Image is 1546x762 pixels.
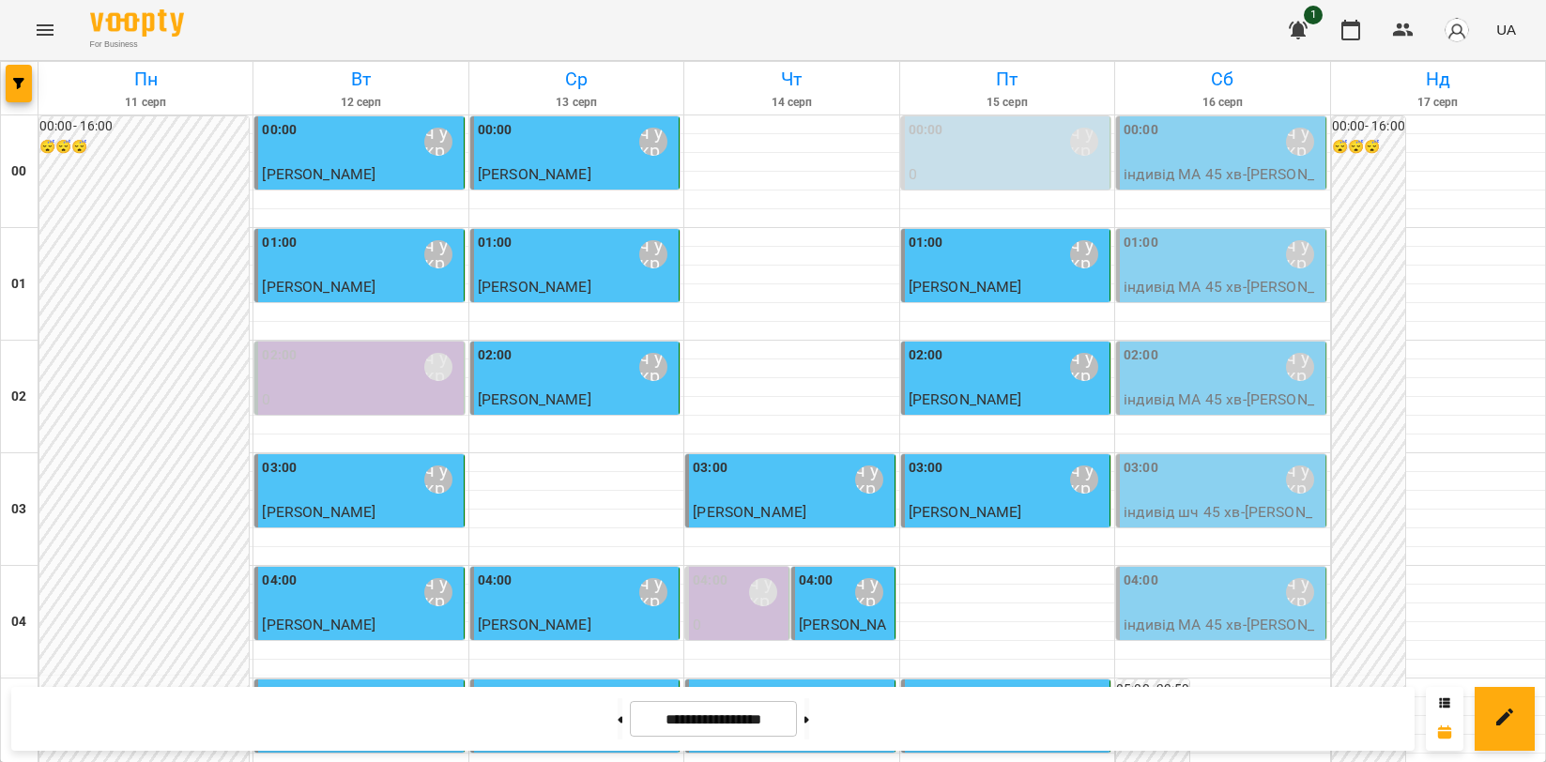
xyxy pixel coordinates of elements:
[909,233,943,253] label: 01:00
[1444,17,1470,43] img: avatar_s.png
[909,163,1106,186] p: 0
[693,571,727,591] label: 04:00
[1124,614,1321,658] p: індивід МА 45 хв - [PERSON_NAME]
[39,116,249,137] h6: 00:00 - 16:00
[639,240,667,268] div: Мойсук Надія\ ма укр\шч укр\ https://us06web.zoom.us/j/84559859332
[1070,128,1098,156] div: Мойсук Надія\ ма укр\шч укр\ https://us06web.zoom.us/j/84559859332
[909,120,943,141] label: 00:00
[262,345,297,366] label: 02:00
[424,465,452,494] div: Мойсук Надія\ ма укр\шч укр\ https://us06web.zoom.us/j/84559859332
[11,274,26,295] h6: 01
[1286,240,1314,268] div: Мойсук Надія\ ма укр\шч укр\ https://us06web.zoom.us/j/84559859332
[1118,94,1326,112] h6: 16 серп
[1124,571,1158,591] label: 04:00
[262,165,375,183] span: [PERSON_NAME]
[90,9,184,37] img: Voopty Logo
[909,503,1022,521] span: [PERSON_NAME]
[256,65,465,94] h6: Вт
[693,636,785,659] p: Бронь
[639,578,667,606] div: Мойсук Надія\ ма укр\шч укр\ https://us06web.zoom.us/j/84559859332
[903,94,1111,112] h6: 15 серп
[478,390,591,408] span: [PERSON_NAME]
[262,389,459,411] p: 0
[478,165,591,183] span: [PERSON_NAME]
[1070,240,1098,268] div: Мойсук Надія\ ма укр\шч укр\ https://us06web.zoom.us/j/84559859332
[11,499,26,520] h6: 03
[1332,116,1405,137] h6: 00:00 - 16:00
[472,94,681,112] h6: 13 серп
[1286,465,1314,494] div: Мойсук Надія\ ма укр\шч укр\ https://us06web.zoom.us/j/84559859332
[1334,94,1542,112] h6: 17 серп
[1124,233,1158,253] label: 01:00
[1124,276,1321,320] p: індивід МА 45 хв - [PERSON_NAME]
[478,186,675,208] p: індивід МА 45 хв
[909,524,1106,546] p: індивід шч 45 хв
[1124,501,1321,545] p: індивід шч 45 хв - [PERSON_NAME]
[693,503,806,521] span: [PERSON_NAME]
[262,458,297,479] label: 03:00
[41,94,250,112] h6: 11 серп
[23,8,68,53] button: Menu
[262,616,375,633] span: [PERSON_NAME]
[1070,465,1098,494] div: Мойсук Надія\ ма укр\шч укр\ https://us06web.zoom.us/j/84559859332
[262,186,459,208] p: індивід МА 45 хв
[1124,163,1321,207] p: індивід МА 45 хв - [PERSON_NAME]
[639,128,667,156] div: Мойсук Надія\ ма укр\шч укр\ https://us06web.zoom.us/j/84559859332
[1489,12,1523,47] button: UA
[749,578,777,606] div: Мойсук Надія\ ма укр\шч укр\ https://us06web.zoom.us/j/84559859332
[909,186,1106,230] p: індивід МА 45 хв ([PERSON_NAME])
[262,524,459,546] p: індивід МА 45 хв
[262,411,459,434] p: Бронь
[1070,353,1098,381] div: Мойсук Надія\ ма укр\шч укр\ https://us06web.zoom.us/j/84559859332
[693,524,890,546] p: індивід МА 45 хв
[1496,20,1516,39] span: UA
[903,65,1111,94] h6: Пт
[687,65,895,94] h6: Чт
[909,345,943,366] label: 02:00
[693,458,727,479] label: 03:00
[424,128,452,156] div: Мойсук Надія\ ма укр\шч укр\ https://us06web.zoom.us/j/84559859332
[909,390,1022,408] span: [PERSON_NAME]
[262,298,459,321] p: індивід МА 45 хв
[1334,65,1542,94] h6: Нд
[1286,128,1314,156] div: Мойсук Надія\ ма укр\шч укр\ https://us06web.zoom.us/j/84559859332
[262,278,375,296] span: [PERSON_NAME]
[39,137,249,158] h6: 😴😴😴
[478,120,513,141] label: 00:00
[256,94,465,112] h6: 12 серп
[90,38,184,51] span: For Business
[1286,353,1314,381] div: Мойсук Надія\ ма укр\шч укр\ https://us06web.zoom.us/j/84559859332
[478,278,591,296] span: [PERSON_NAME]
[855,578,883,606] div: Мойсук Надія\ ма укр\шч укр\ https://us06web.zoom.us/j/84559859332
[909,411,1106,434] p: індивід шч 45 хв
[262,120,297,141] label: 00:00
[799,616,886,656] span: [PERSON_NAME]
[262,503,375,521] span: [PERSON_NAME]
[1124,458,1158,479] label: 03:00
[1118,65,1326,94] h6: Сб
[909,298,1106,321] p: індивід шч 45 хв
[855,465,883,494] div: Мойсук Надія\ ма укр\шч укр\ https://us06web.zoom.us/j/84559859332
[11,161,26,182] h6: 00
[478,233,513,253] label: 01:00
[799,571,834,591] label: 04:00
[1286,578,1314,606] div: Мойсук Надія\ ма укр\шч укр\ https://us06web.zoom.us/j/84559859332
[11,612,26,632] h6: 04
[424,240,452,268] div: Мойсук Надія\ ма укр\шч укр\ https://us06web.zoom.us/j/84559859332
[472,65,681,94] h6: Ср
[424,578,452,606] div: Мойсук Надія\ ма укр\шч укр\ https://us06web.zoom.us/j/84559859332
[687,94,895,112] h6: 14 серп
[478,298,675,321] p: індивід МА 45 хв
[41,65,250,94] h6: Пн
[478,345,513,366] label: 02:00
[478,411,675,434] p: індивід шч 45 хв
[1124,345,1158,366] label: 02:00
[478,616,591,633] span: [PERSON_NAME]
[262,233,297,253] label: 01:00
[11,387,26,407] h6: 02
[262,571,297,591] label: 04:00
[1332,137,1405,158] h6: 😴😴😴
[1124,120,1158,141] label: 00:00
[478,571,513,591] label: 04:00
[424,353,452,381] div: Мойсук Надія\ ма укр\шч укр\ https://us06web.zoom.us/j/84559859332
